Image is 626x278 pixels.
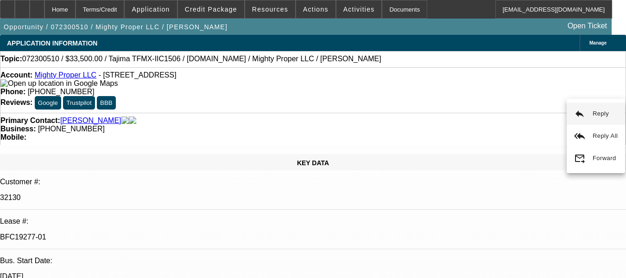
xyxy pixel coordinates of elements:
strong: Topic: [0,55,22,63]
span: [PHONE_NUMBER] [38,125,105,133]
span: Reply All [593,132,618,139]
button: Credit Package [178,0,244,18]
a: Open Ticket [564,18,611,34]
span: Resources [252,6,288,13]
button: Application [125,0,177,18]
span: Application [132,6,170,13]
strong: Phone: [0,88,25,96]
span: Forward [593,155,616,162]
mat-icon: forward_to_inbox [574,153,585,164]
button: Trustpilot [63,96,95,110]
span: [PHONE_NUMBER] [28,88,95,96]
mat-icon: reply_all [574,130,585,142]
button: Resources [245,0,295,18]
strong: Business: [0,125,36,133]
button: Activities [336,0,382,18]
mat-icon: reply [574,108,585,119]
span: Opportunity / 072300510 / Mighty Proper LLC / [PERSON_NAME] [4,23,228,31]
span: Reply [593,110,609,117]
button: Actions [296,0,335,18]
a: View Google Maps [0,79,118,87]
span: - [STREET_ADDRESS] [99,71,177,79]
span: Credit Package [185,6,237,13]
span: KEY DATA [297,159,329,167]
button: Google [35,96,61,110]
img: linkedin-icon.png [129,116,136,125]
strong: Mobile: [0,133,26,141]
a: [PERSON_NAME] [60,116,121,125]
img: Open up location in Google Maps [0,79,118,88]
a: Mighty Proper LLC [35,71,96,79]
span: Actions [303,6,329,13]
button: BBB [97,96,116,110]
img: facebook-icon.png [121,116,129,125]
span: Manage [589,40,607,45]
strong: Reviews: [0,98,32,106]
span: Activities [343,6,375,13]
strong: Account: [0,71,32,79]
span: 072300510 / $33,500.00 / Tajima TFMX-IIC1506 / [DOMAIN_NAME] / Mighty Proper LLC / [PERSON_NAME] [22,55,381,63]
strong: Primary Contact: [0,116,60,125]
span: APPLICATION INFORMATION [7,39,97,47]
